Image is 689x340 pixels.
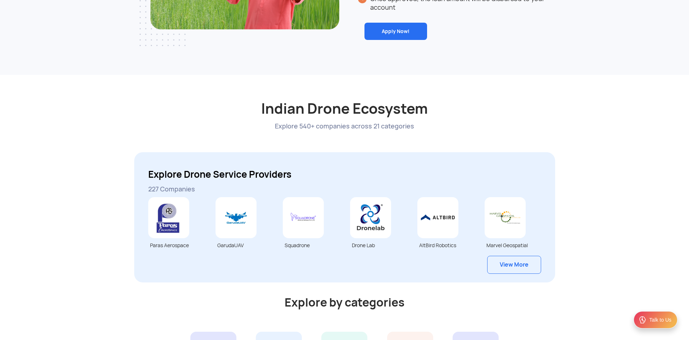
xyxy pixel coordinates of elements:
p: GarudaUAV [217,242,272,249]
h3: Explore by categories [140,297,550,308]
a: Apply Now! [364,23,427,40]
a: GarudaUAV [216,214,272,249]
p: Squadrone [285,242,339,249]
a: AltBird Robotics [417,214,474,249]
img: Squadrone [283,197,324,238]
a: Marvel Geospatial [485,214,541,249]
a: Drone Lab [350,214,407,249]
img: Paras [148,197,189,238]
img: Dronlab [350,197,391,238]
img: ic_Support.svg [638,316,647,324]
h3: Explore Drone Service Providers [148,168,541,181]
h2: Indian Drone Ecosystem [140,82,550,118]
a: View More [487,256,541,274]
p: Explore 540+ companies across 21 categories [140,122,550,131]
p: Drone Lab [352,242,407,249]
p: Paras Aerospace [150,242,205,249]
p: AltBird Robotics [419,242,474,249]
a: Squadrone [283,214,339,249]
p: Marvel Geospatial [486,242,541,249]
p: 227 Companies [148,185,541,194]
a: Paras Aerospace [148,214,205,249]
img: GarudaUAV [485,197,526,238]
div: Talk to Us [649,316,671,323]
img: Matrixgeo [417,197,458,238]
img: Garuda [216,197,257,238]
